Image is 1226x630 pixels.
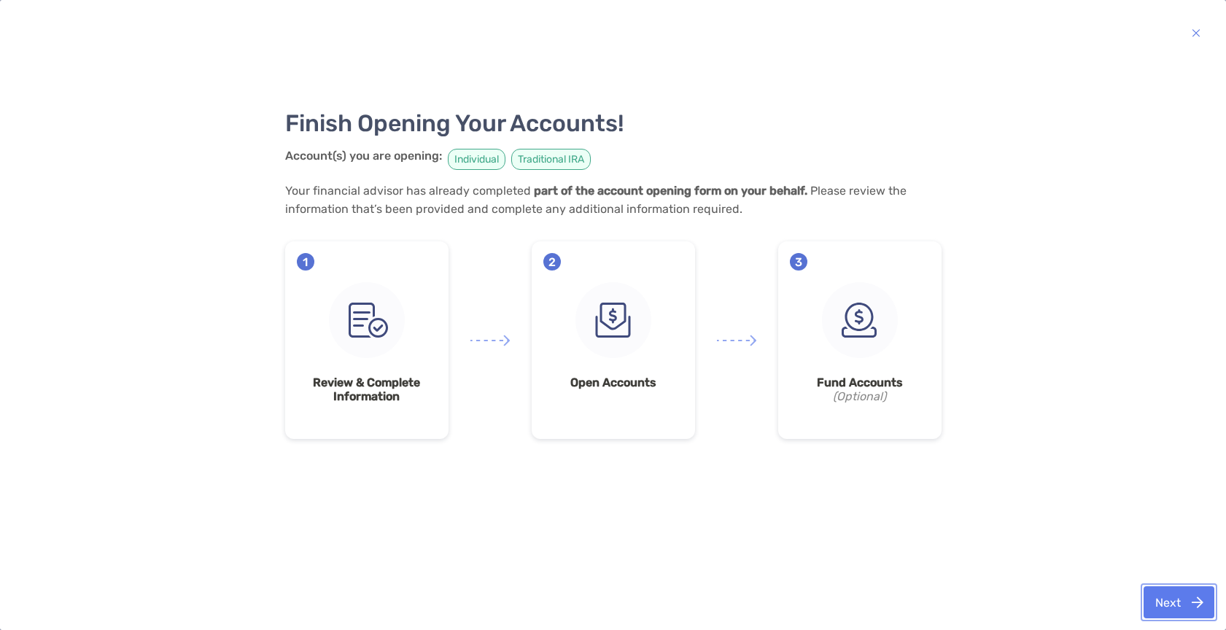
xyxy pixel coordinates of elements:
[448,149,505,170] span: Individual
[790,389,930,403] i: (Optional)
[790,253,807,271] span: 3
[511,149,591,170] span: Traditional IRA
[543,376,683,389] strong: Open Accounts
[543,253,561,271] span: 2
[1144,586,1214,618] button: Next
[575,282,651,358] img: step
[1192,24,1200,42] img: button icon
[717,335,756,346] img: arrow
[285,182,942,218] p: Your financial advisor has already completed Please review the information that’s been provided a...
[822,282,898,358] img: step
[329,282,405,358] img: step
[297,253,314,271] span: 1
[297,376,437,403] strong: Review & Complete Information
[285,149,442,163] strong: Account(s) you are opening:
[790,376,930,389] strong: Fund Accounts
[470,335,510,346] img: arrow
[534,184,807,198] strong: part of the account opening form on your behalf.
[285,109,942,137] h3: Finish Opening Your Accounts!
